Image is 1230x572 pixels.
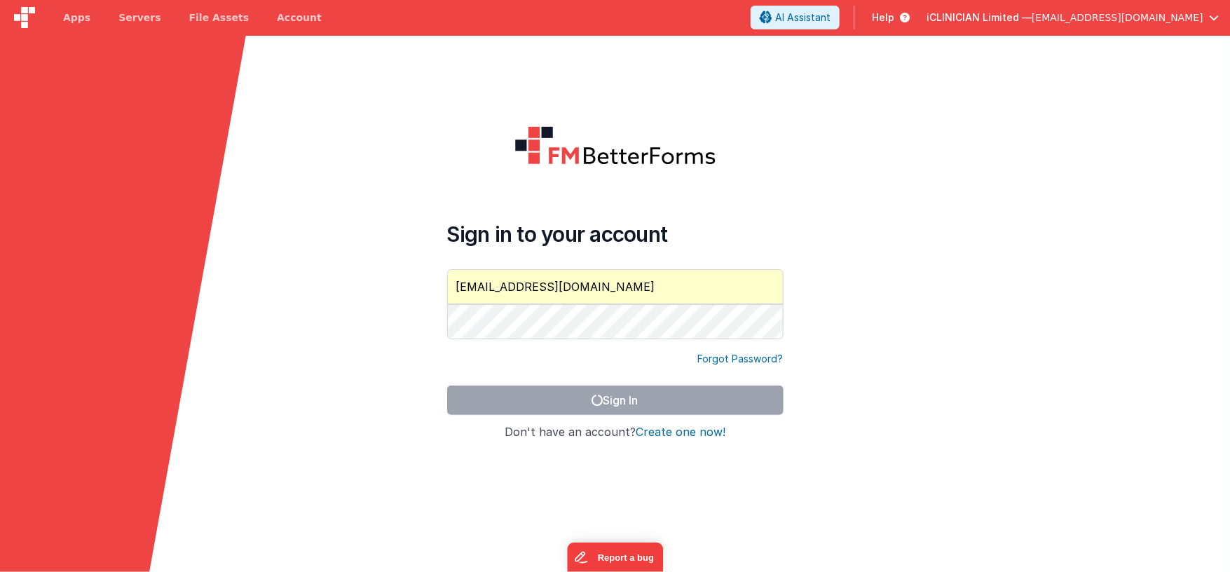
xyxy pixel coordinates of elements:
h4: Sign in to your account [447,222,784,247]
button: Sign In [447,386,784,415]
span: Help [872,11,894,25]
input: Email Address [447,269,784,304]
span: AI Assistant [775,11,831,25]
iframe: Marker.io feedback button [567,543,663,572]
h4: Don't have an account? [447,426,784,439]
span: File Assets [189,11,250,25]
button: Create one now! [636,426,725,439]
span: iCLINICIAN Limited — [927,11,1032,25]
a: Forgot Password? [698,352,784,366]
button: AI Assistant [751,6,840,29]
span: Servers [118,11,160,25]
button: iCLINICIAN Limited — [EMAIL_ADDRESS][DOMAIN_NAME] [927,11,1219,25]
span: Apps [63,11,90,25]
span: [EMAIL_ADDRESS][DOMAIN_NAME] [1032,11,1203,25]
